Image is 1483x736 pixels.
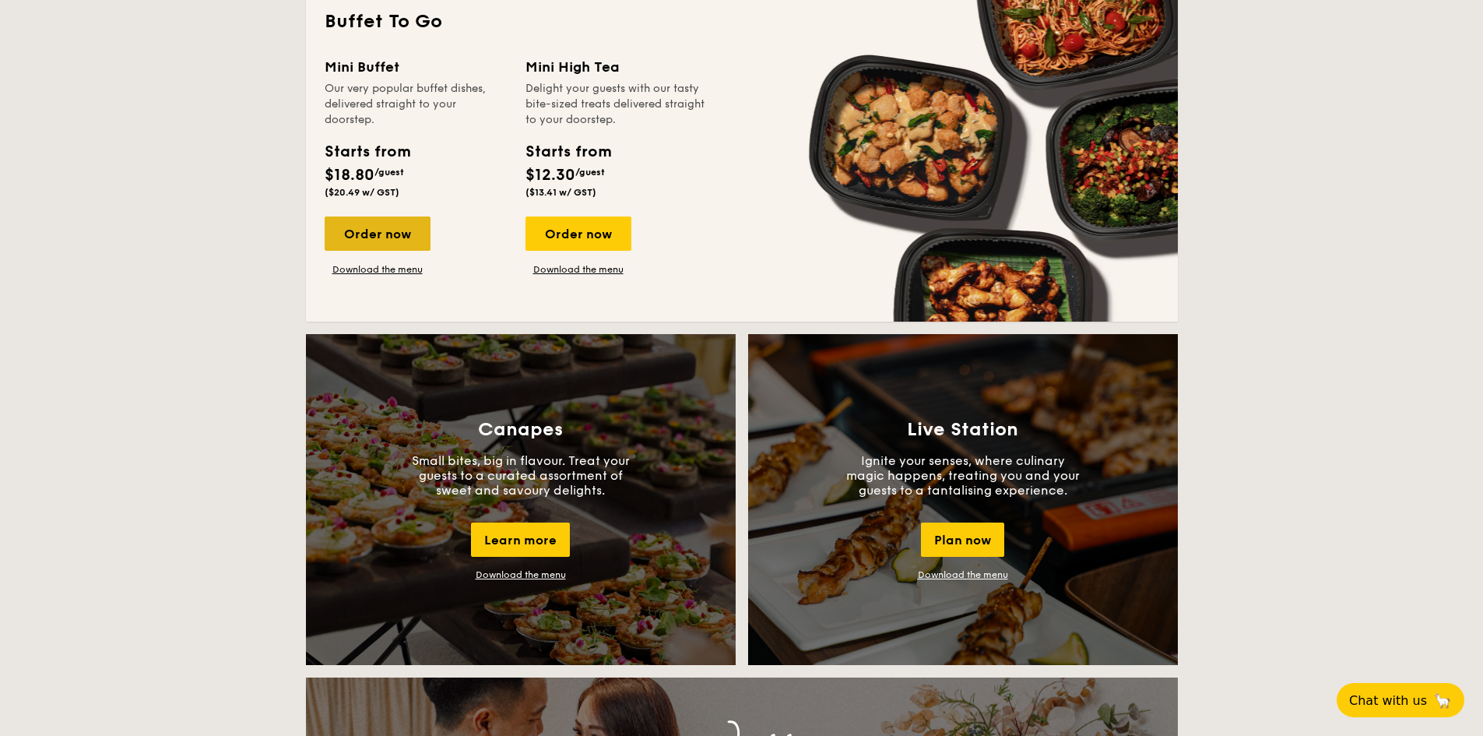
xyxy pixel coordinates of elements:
[325,187,399,198] span: ($20.49 w/ GST)
[478,419,563,441] h3: Canapes
[525,140,610,164] div: Starts from
[1349,693,1427,708] span: Chat with us
[325,81,507,128] div: Our very popular buffet dishes, delivered straight to your doorstep.
[525,166,575,185] span: $12.30
[325,140,409,164] div: Starts from
[918,569,1008,580] a: Download the menu
[1433,692,1452,710] span: 🦙
[325,166,374,185] span: $18.80
[325,56,507,78] div: Mini Buffet
[525,56,708,78] div: Mini High Tea
[907,419,1018,441] h3: Live Station
[471,523,570,557] div: Learn more
[575,167,605,178] span: /guest
[325,263,430,276] a: Download the menu
[325,9,1159,34] h2: Buffet To Go
[476,569,566,580] a: Download the menu
[921,523,1004,557] div: Plan now
[525,81,708,128] div: Delight your guests with our tasty bite-sized treats delivered straight to your doorstep.
[404,453,638,498] p: Small bites, big in flavour. Treat your guests to a curated assortment of sweet and savoury delig...
[325,217,430,251] div: Order now
[525,187,596,198] span: ($13.41 w/ GST)
[374,167,404,178] span: /guest
[1337,683,1464,717] button: Chat with us🦙
[525,217,631,251] div: Order now
[846,453,1080,498] p: Ignite your senses, where culinary magic happens, treating you and your guests to a tantalising e...
[525,263,631,276] a: Download the menu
